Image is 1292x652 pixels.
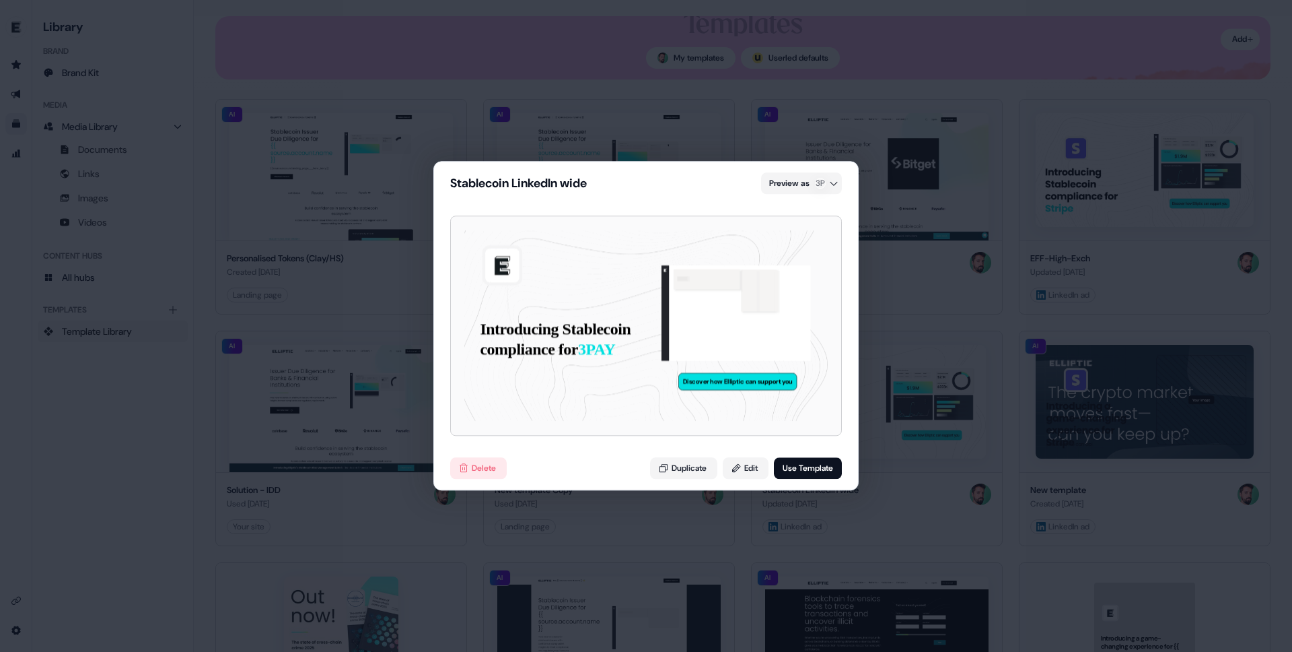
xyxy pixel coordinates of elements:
[450,458,507,480] button: Delete
[450,175,587,191] div: Stablecoin LinkedIn wide
[774,458,842,480] button: Use Template
[650,458,717,480] button: Duplicate
[578,340,615,358] span: 3PAY
[678,373,797,391] a: Discover how Elliptic can support you
[761,172,842,194] button: Preview as3P
[816,176,825,190] div: 3P
[480,319,644,360] p: Introducing Stablecoin compliance for
[769,176,810,190] span: Preview as
[723,458,768,480] button: Edit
